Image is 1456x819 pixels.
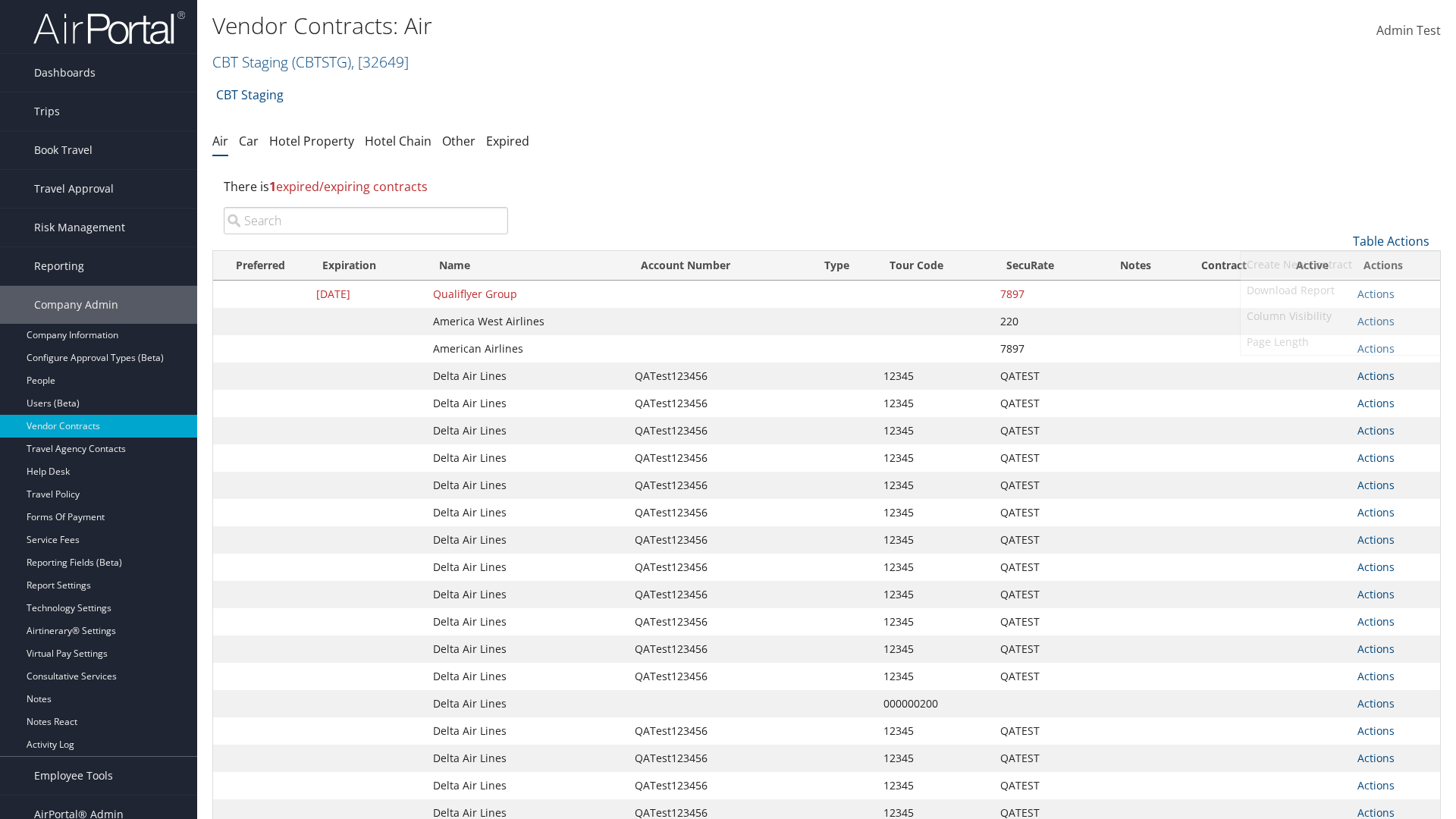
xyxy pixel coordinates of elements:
span: Travel Approval [34,170,114,208]
span: Risk Management [34,209,125,246]
a: Create New Contract [1241,252,1440,278]
a: Page Length [1241,329,1440,355]
span: Trips [34,93,60,130]
span: Employee Tools [34,757,113,795]
span: Book Travel [34,131,93,169]
a: Download Report [1241,278,1440,303]
span: Reporting [34,247,84,285]
span: Company Admin [34,286,118,324]
a: Column Visibility [1241,303,1440,329]
span: Dashboards [34,54,96,92]
img: airportal-logo.png [33,10,185,45]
